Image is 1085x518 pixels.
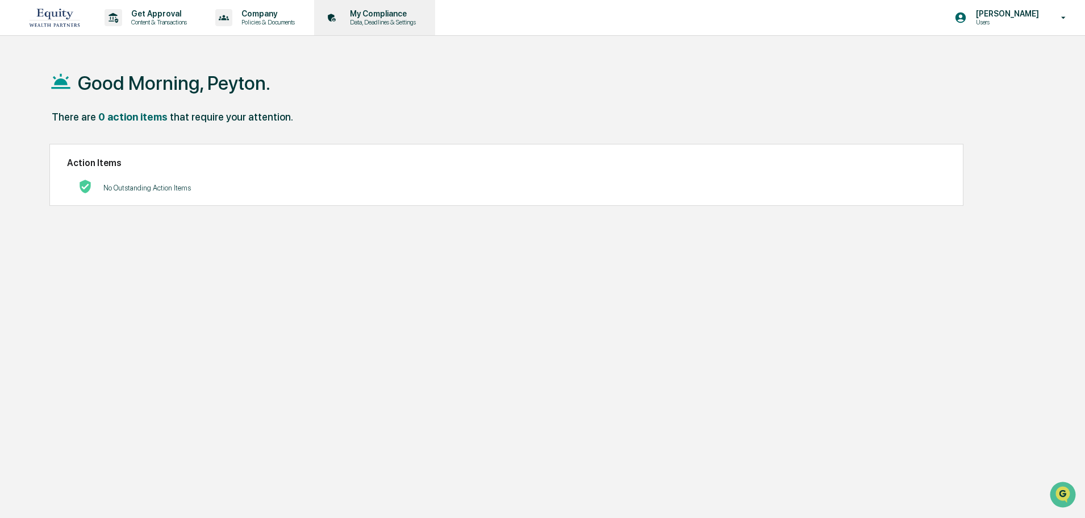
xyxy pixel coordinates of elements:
[78,180,92,193] img: No Actions logo
[11,144,20,154] div: 🖐️
[27,5,82,30] img: logo
[170,111,293,123] div: that require your attention.
[122,9,193,18] p: Get Approval
[7,160,76,181] a: 🔎Data Lookup
[11,87,32,107] img: 1746055101610-c473b297-6a78-478c-a979-82029cc54cd1
[78,139,145,159] a: 🗄️Attestations
[122,18,193,26] p: Content & Transactions
[967,9,1045,18] p: [PERSON_NAME]
[193,90,207,104] button: Start new chat
[341,18,422,26] p: Data, Deadlines & Settings
[52,111,96,123] div: There are
[113,193,137,201] span: Pylon
[98,111,168,123] div: 0 action items
[80,192,137,201] a: Powered byPylon
[23,143,73,155] span: Preclearance
[232,9,301,18] p: Company
[39,98,144,107] div: We're available if you need us!
[23,165,72,176] span: Data Lookup
[1049,480,1079,511] iframe: Open customer support
[103,184,191,192] p: No Outstanding Action Items
[11,24,207,42] p: How can we help?
[67,158,946,168] h2: Action Items
[7,139,78,159] a: 🖐️Preclearance
[341,9,422,18] p: My Compliance
[232,18,301,26] p: Policies & Documents
[11,166,20,175] div: 🔎
[82,144,91,154] div: 🗄️
[39,87,186,98] div: Start new chat
[78,72,270,94] h1: Good Morning, Peyton.
[94,143,141,155] span: Attestations
[967,18,1045,26] p: Users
